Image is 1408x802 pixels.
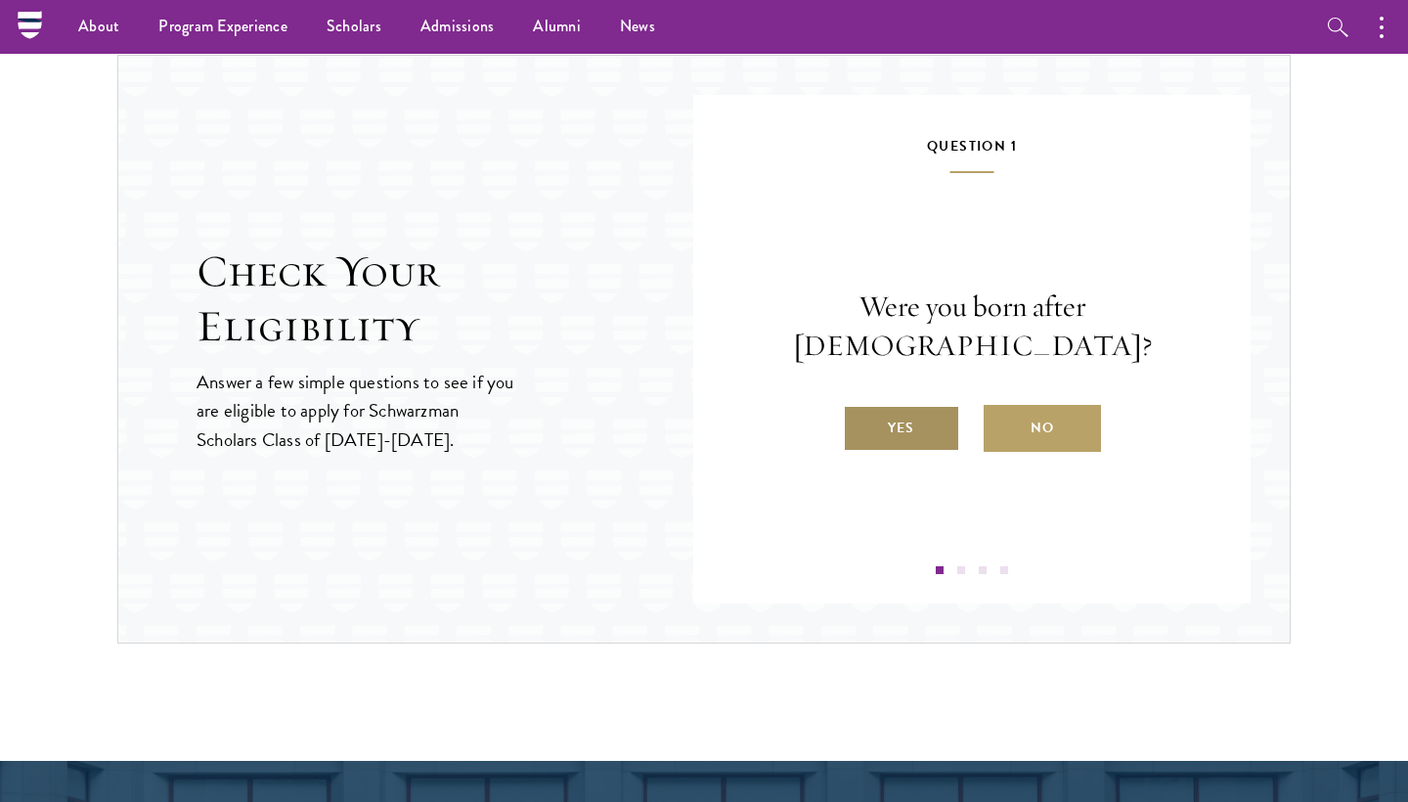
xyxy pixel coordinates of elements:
label: Yes [843,405,960,452]
p: Answer a few simple questions to see if you are eligible to apply for Schwarzman Scholars Class o... [197,368,516,453]
p: Were you born after [DEMOGRAPHIC_DATA]? [752,288,1192,366]
h5: Question 1 [752,134,1192,173]
label: No [984,405,1101,452]
h2: Check Your Eligibility [197,245,693,354]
